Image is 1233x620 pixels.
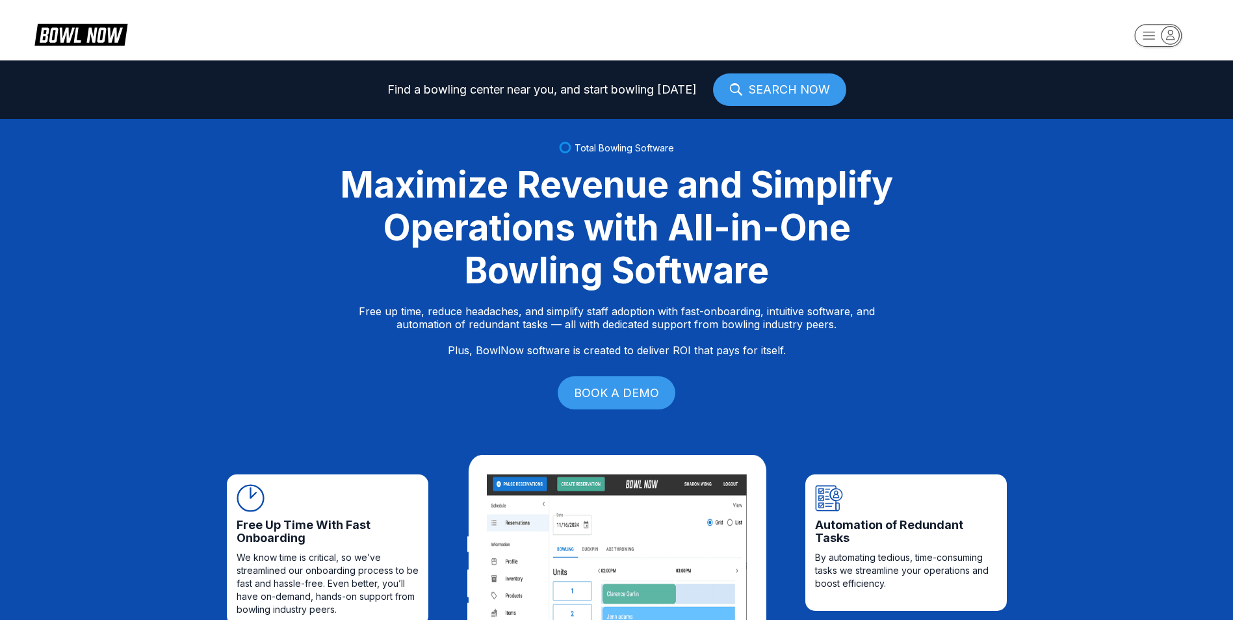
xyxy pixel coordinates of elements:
span: Total Bowling Software [575,142,674,153]
span: By automating tedious, time-consuming tasks we streamline your operations and boost efficiency. [815,551,997,590]
a: SEARCH NOW [713,73,846,106]
span: Automation of Redundant Tasks [815,519,997,545]
span: Find a bowling center near you, and start bowling [DATE] [387,83,697,96]
p: Free up time, reduce headaches, and simplify staff adoption with fast-onboarding, intuitive softw... [359,305,875,357]
a: BOOK A DEMO [558,376,675,409]
span: Free Up Time With Fast Onboarding [237,519,419,545]
span: We know time is critical, so we’ve streamlined our onboarding process to be fast and hassle-free.... [237,551,419,616]
div: Maximize Revenue and Simplify Operations with All-in-One Bowling Software [324,163,909,292]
